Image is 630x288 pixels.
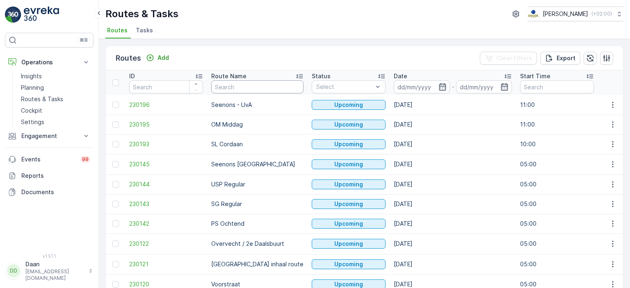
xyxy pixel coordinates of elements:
[520,220,594,228] p: 05:00
[312,259,386,269] button: Upcoming
[211,120,304,129] p: OM Middag
[540,52,580,65] button: Export
[520,260,594,268] p: 05:00
[496,54,532,62] p: Clear Filters
[112,181,119,188] div: Toggle Row Selected
[527,9,539,18] img: basis-logo_rgb2x.png
[390,254,516,274] td: [DATE]
[18,105,94,116] a: Cockpit
[334,220,363,228] p: Upcoming
[520,80,594,93] input: Search
[129,101,203,109] a: 230196
[129,140,203,148] a: 230193
[5,260,94,281] button: DDDaan[EMAIL_ADDRESS][DOMAIN_NAME]
[480,52,537,65] button: Clear Filters
[312,239,386,249] button: Upcoming
[21,95,63,103] p: Routes & Tasks
[7,264,20,277] div: DD
[390,115,516,134] td: [DATE]
[112,201,119,207] div: Toggle Row Selected
[211,240,304,248] p: Overvecht / 2e Daalsbuurt
[107,26,128,34] span: Routes
[129,160,203,168] span: 230145
[5,184,94,200] a: Documents
[211,180,304,188] p: USP Regular
[21,84,44,92] p: Planning
[129,80,203,93] input: Search
[21,188,90,196] p: Documents
[112,102,119,108] div: Toggle Row Selected
[312,139,386,149] button: Upcoming
[21,132,77,140] p: Engagement
[591,11,612,17] p: ( +02:00 )
[312,199,386,209] button: Upcoming
[334,240,363,248] p: Upcoming
[143,53,172,63] button: Add
[5,54,94,70] button: Operations
[390,175,516,194] td: [DATE]
[334,120,363,129] p: Upcoming
[520,160,594,168] p: 05:00
[211,101,304,109] p: Seenons - UvA
[520,200,594,208] p: 05:00
[312,219,386,229] button: Upcoming
[520,120,594,129] p: 11:00
[390,95,516,115] td: [DATE]
[112,141,119,147] div: Toggle Row Selected
[334,160,363,168] p: Upcoming
[316,83,373,91] p: Select
[211,200,304,208] p: SG Regular
[452,82,454,92] p: -
[129,200,203,208] a: 230143
[334,260,363,268] p: Upcoming
[112,161,119,168] div: Toggle Row Selected
[129,120,203,129] a: 230195
[211,160,304,168] p: Seenons [GEOGRAPHIC_DATA]
[520,140,594,148] p: 10:00
[18,116,94,128] a: Settings
[112,240,119,247] div: Toggle Row Selected
[312,120,386,129] button: Upcoming
[5,151,94,168] a: Events99
[129,72,135,80] p: ID
[21,118,44,126] p: Settings
[394,80,450,93] input: dd/mm/yyyy
[390,214,516,234] td: [DATE]
[112,121,119,128] div: Toggle Row Selected
[520,101,594,109] p: 11:00
[312,100,386,110] button: Upcoming
[82,156,89,163] p: 99
[211,260,304,268] p: [GEOGRAPHIC_DATA] inhaal route
[136,26,153,34] span: Tasks
[390,134,516,154] td: [DATE]
[390,194,516,214] td: [DATE]
[129,180,203,188] a: 230144
[21,107,42,115] p: Cockpit
[129,260,203,268] a: 230121
[520,72,550,80] p: Start Time
[527,7,623,21] button: [PERSON_NAME](+02:00)
[25,268,84,281] p: [EMAIL_ADDRESS][DOMAIN_NAME]
[80,37,88,43] p: ⌘B
[18,70,94,82] a: Insights
[105,7,178,20] p: Routes & Tasks
[456,80,512,93] input: dd/mm/yyyy
[129,240,203,248] a: 230122
[334,200,363,208] p: Upcoming
[129,220,203,228] a: 230142
[116,52,141,64] p: Routes
[520,240,594,248] p: 05:00
[211,220,304,228] p: PS Ochtend
[211,140,304,148] p: SL Cordaan
[5,128,94,144] button: Engagement
[312,72,331,80] p: Status
[5,7,21,23] img: logo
